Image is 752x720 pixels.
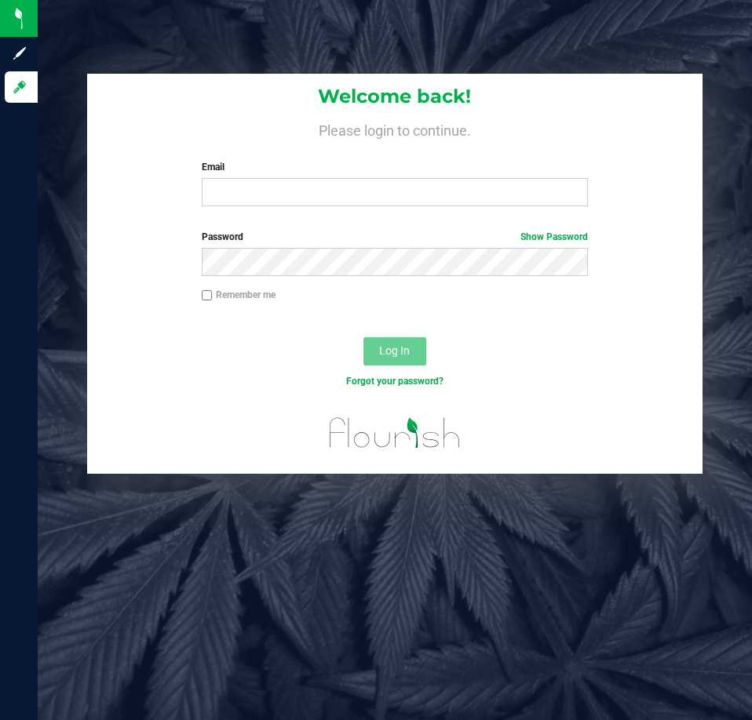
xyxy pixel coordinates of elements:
label: Email [202,160,588,174]
input: Remember me [202,290,213,301]
inline-svg: Sign up [12,45,27,61]
label: Remember me [202,288,276,302]
button: Log In [363,337,426,365]
span: Password [202,231,243,242]
a: Forgot your password? [346,376,444,387]
h4: Please login to continue. [87,119,702,138]
span: Log In [379,344,410,357]
h1: Welcome back! [87,86,702,107]
img: flourish_logo.svg [318,405,472,461]
inline-svg: Log in [12,79,27,95]
a: Show Password [520,231,588,242]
